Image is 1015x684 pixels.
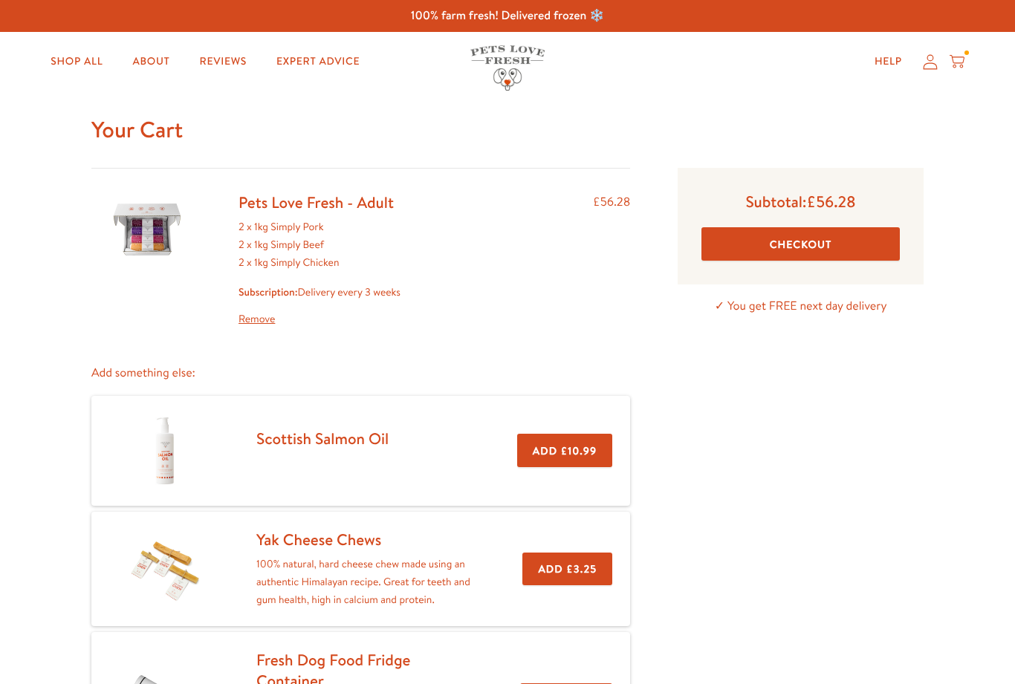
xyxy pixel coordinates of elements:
strong: Subscription: [239,284,298,299]
h1: Your Cart [91,115,924,144]
img: Pets Love Fresh [470,45,545,91]
button: Add £10.99 [517,434,612,467]
p: 100% natural, hard cheese chew made using an authentic Himalayan recipe. Great for teeth and gum ... [256,556,475,608]
p: ✓ You get FREE next day delivery [678,296,924,316]
a: Scottish Salmon Oil [256,428,389,449]
div: £56.28 [593,192,630,328]
a: About [120,47,181,76]
span: £56.28 [807,191,856,212]
button: Checkout [701,227,900,261]
img: Yak Cheese Chews [128,532,202,606]
div: 2 x 1kg Simply Pork 2 x 1kg Simply Beef 2 x 1kg Simply Chicken [239,218,401,328]
a: Expert Advice [265,47,372,76]
a: Shop All [39,47,114,76]
p: Subtotal: [701,192,900,212]
a: Pets Love Fresh - Adult [239,192,394,213]
a: Reviews [188,47,259,76]
button: Add £3.25 [522,553,612,586]
a: Remove [239,310,401,328]
div: Delivery every 3 weeks [239,284,401,328]
img: Scottish Salmon Oil [128,414,202,488]
a: Help [863,47,914,76]
a: Yak Cheese Chews [256,529,381,550]
p: Add something else: [91,363,630,383]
